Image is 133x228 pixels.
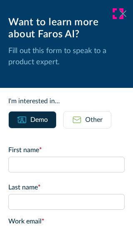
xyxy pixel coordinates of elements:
div: I'm interested in... [8,96,125,106]
div: Other [85,115,103,125]
div: Want to learn more about Faros AI? [8,17,125,41]
p: Fill out this form to speak to a product expert. [8,46,125,68]
label: Work email [8,216,125,226]
label: First name [8,145,125,155]
div: Demo [30,115,48,125]
label: Last name [8,182,125,192]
